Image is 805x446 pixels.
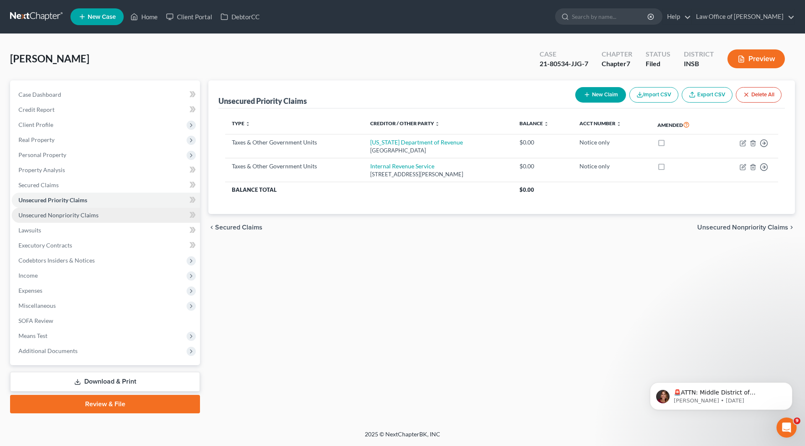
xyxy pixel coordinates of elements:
span: Client Profile [18,121,53,128]
input: Search by name... [572,9,649,24]
button: New Claim [575,87,626,103]
div: District [684,49,714,59]
i: chevron_right [788,224,795,231]
a: Property Analysis [12,162,200,178]
a: SOFA Review [12,313,200,328]
span: Personal Property [18,151,66,158]
a: Internal Revenue Service [370,162,434,170]
i: unfold_more [245,121,250,126]
a: Help [663,9,691,24]
div: 21-80534-JJG-7 [540,59,588,69]
span: Unsecured Nonpriority Claims [697,224,788,231]
div: $0.00 [519,162,566,170]
a: Case Dashboard [12,87,200,102]
a: Unsecured Nonpriority Claims [12,208,200,223]
span: Executory Contracts [18,242,72,249]
span: 7 [626,59,630,67]
div: Status [646,49,670,59]
span: Credit Report [18,106,55,113]
i: chevron_left [208,224,215,231]
a: Secured Claims [12,178,200,193]
span: Lawsuits [18,227,41,234]
span: Unsecured Priority Claims [18,196,87,204]
span: New Case [88,14,116,20]
a: Lawsuits [12,223,200,238]
div: 2025 © NextChapterBK, INC [164,430,641,445]
a: Home [126,9,162,24]
i: unfold_more [544,121,549,126]
div: Notice only [579,162,644,170]
iframe: Intercom live chat [776,418,797,438]
div: $0.00 [519,138,566,147]
div: Chapter [602,49,632,59]
span: Means Test [18,332,47,339]
a: Executory Contracts [12,238,200,253]
span: Secured Claims [215,224,262,231]
i: unfold_more [435,121,440,126]
span: $0.00 [519,186,534,193]
span: Unsecured Nonpriority Claims [18,211,99,219]
span: 9 [794,418,800,424]
div: Chapter [602,59,632,69]
div: Case [540,49,588,59]
div: Taxes & Other Government Units [232,162,357,170]
a: Balance unfold_more [519,120,549,126]
a: Acct Number unfold_more [579,120,621,126]
div: Unsecured Priority Claims [218,96,307,106]
span: Codebtors Insiders & Notices [18,257,95,264]
a: Type unfold_more [232,120,250,126]
span: Real Property [18,136,55,143]
a: Creditor / Other Party unfold_more [370,120,440,126]
span: Secured Claims [18,181,59,188]
a: Law Office of [PERSON_NAME] [692,9,795,24]
div: [GEOGRAPHIC_DATA] [370,147,506,155]
iframe: Intercom notifications message [637,365,805,423]
button: Preview [727,49,785,68]
a: Review & File [10,395,200,413]
span: Miscellaneous [18,302,56,309]
div: Taxes & Other Government Units [232,138,357,147]
a: Client Portal [162,9,216,24]
span: Income [18,272,38,279]
div: [STREET_ADDRESS][PERSON_NAME] [370,170,506,178]
span: Property Analysis [18,166,65,173]
span: Case Dashboard [18,91,61,98]
a: [US_STATE] Department of Revenue [370,139,463,146]
button: Import CSV [629,87,678,103]
button: chevron_left Secured Claims [208,224,262,231]
th: Amended [651,115,715,134]
span: [PERSON_NAME] [10,52,89,64]
a: DebtorCC [216,9,264,24]
div: INSB [684,59,714,69]
span: SOFA Review [18,317,53,324]
div: Filed [646,59,670,69]
a: Unsecured Priority Claims [12,193,200,208]
th: Balance Total [225,182,513,197]
i: unfold_more [616,121,621,126]
a: Download & Print [10,372,200,392]
span: Expenses [18,287,42,294]
a: Credit Report [12,102,200,117]
button: Delete All [736,87,782,103]
div: Notice only [579,138,644,147]
a: Export CSV [682,87,732,103]
span: Additional Documents [18,347,78,354]
button: Unsecured Nonpriority Claims chevron_right [697,224,795,231]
